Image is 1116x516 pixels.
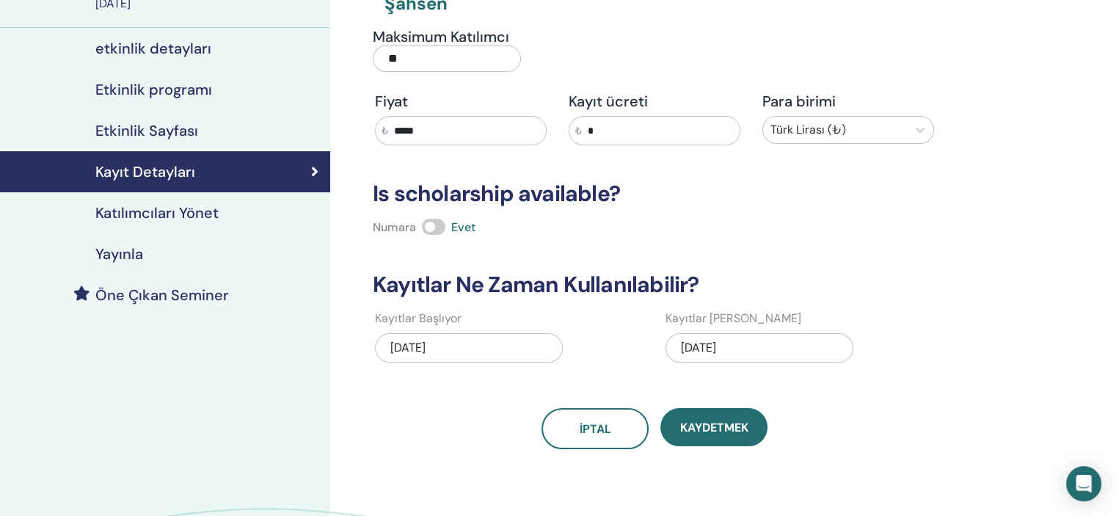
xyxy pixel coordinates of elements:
h4: Etkinlik Sayfası [95,122,198,139]
h4: Kayıt ücreti [569,92,740,110]
label: Kayıtlar [PERSON_NAME] [665,310,801,327]
button: Kaydetmek [660,408,767,446]
span: ₺ [382,123,388,139]
span: Evet [451,219,475,235]
h4: Kayıt Detayları [95,163,195,181]
span: Numara [373,219,416,235]
h4: Öne Çıkan Seminer [95,286,229,304]
h3: Kayıtlar Ne Zaman Kullanılabilir? [364,272,945,298]
div: Open Intercom Messenger [1066,466,1101,501]
div: [DATE] [665,333,853,363]
h4: etkinlik detayları [95,40,211,57]
span: İptal [580,421,611,437]
h4: Para birimi [762,92,934,110]
div: [DATE] [375,333,563,363]
span: ₺ [575,123,582,139]
h3: Is scholarship available? [364,181,945,207]
label: Kayıtlar Başlıyor [375,310,462,327]
h4: Maksimum Katılımcı [373,28,521,46]
input: Maksimum Katılımcı [373,46,521,72]
h4: Katılımcıları Yönet [95,204,219,222]
h4: Yayınla [95,245,143,263]
span: Kaydetmek [680,420,748,435]
h4: Fiyat [375,92,547,110]
a: İptal [541,408,649,449]
h4: Etkinlik programı [95,81,212,98]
